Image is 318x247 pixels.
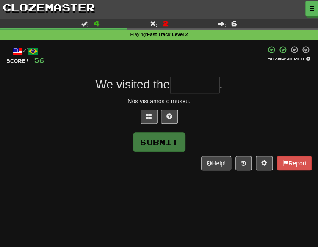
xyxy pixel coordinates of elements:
[219,78,223,91] span: .
[133,132,185,152] button: Submit
[161,110,178,124] button: Single letter hint - you only get 1 per sentence and score half the points! alt+h
[231,19,237,27] span: 6
[34,57,44,64] span: 56
[6,46,44,56] div: /
[81,21,88,27] span: :
[141,110,158,124] button: Switch sentence to multiple choice alt+p
[162,19,168,27] span: 2
[218,21,226,27] span: :
[147,32,188,37] strong: Fast Track Level 2
[95,78,169,91] span: We visited the
[6,97,312,105] div: Nós visitamos o museu.
[277,156,312,170] button: Report
[268,56,278,61] span: 50 %
[235,156,252,170] button: Round history (alt+y)
[150,21,158,27] span: :
[94,19,100,27] span: 4
[266,56,312,62] div: Mastered
[201,156,231,170] button: Help!
[6,58,29,63] span: Score:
